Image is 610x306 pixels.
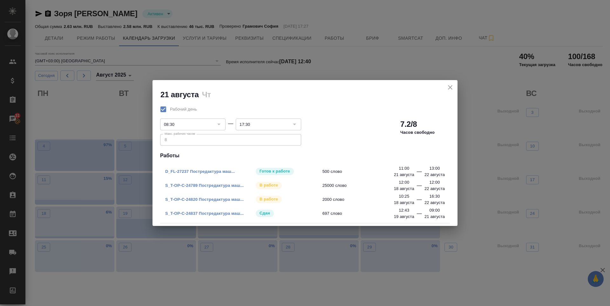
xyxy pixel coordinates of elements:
p: 13:00 [429,165,440,172]
button: close [445,83,455,92]
p: В работе [260,196,278,202]
a: D_FL-27237 Постредактура маш... [165,169,235,174]
p: 09:00 [429,207,440,214]
h2: 7.2/8 [400,119,417,129]
h2: 21 августа [160,90,199,99]
span: 500 слово [322,168,412,175]
h4: Работы [160,152,450,160]
p: 22 августа [424,200,445,206]
p: 11:00 [399,165,409,172]
p: В работе [260,182,278,188]
div: — [228,120,233,127]
p: 19 августа [394,214,414,220]
span: Рабочий день [170,106,197,112]
div: — [417,168,422,178]
p: Часов свободно [400,129,435,136]
p: 12:43 [399,207,409,214]
a: S_T-OP-C-24837 Постредактура маш... [165,211,244,216]
a: S_T-OP-C-24820 Постредактура маш... [165,197,244,202]
p: 12:00 [429,179,440,186]
div: — [417,196,422,206]
p: 22 августа [424,172,445,178]
p: 10:25 [399,193,409,200]
p: Готов к работе [260,168,290,174]
p: 18 августа [394,186,414,192]
span: 2000 слово [322,196,412,203]
p: 12:00 [399,179,409,186]
p: 18 августа [394,200,414,206]
p: Сдан [260,210,270,216]
div: — [417,210,422,220]
p: 21 августа [424,214,445,220]
span: 25000 слово [322,182,412,189]
p: 16:30 [429,193,440,200]
span: 697 слово [322,210,412,217]
a: S_T-OP-C-24789 Постредактура маш... [165,183,244,188]
h2: Чт [202,90,211,99]
p: 21 августа [394,172,414,178]
p: 22 августа [424,186,445,192]
div: — [417,182,422,192]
